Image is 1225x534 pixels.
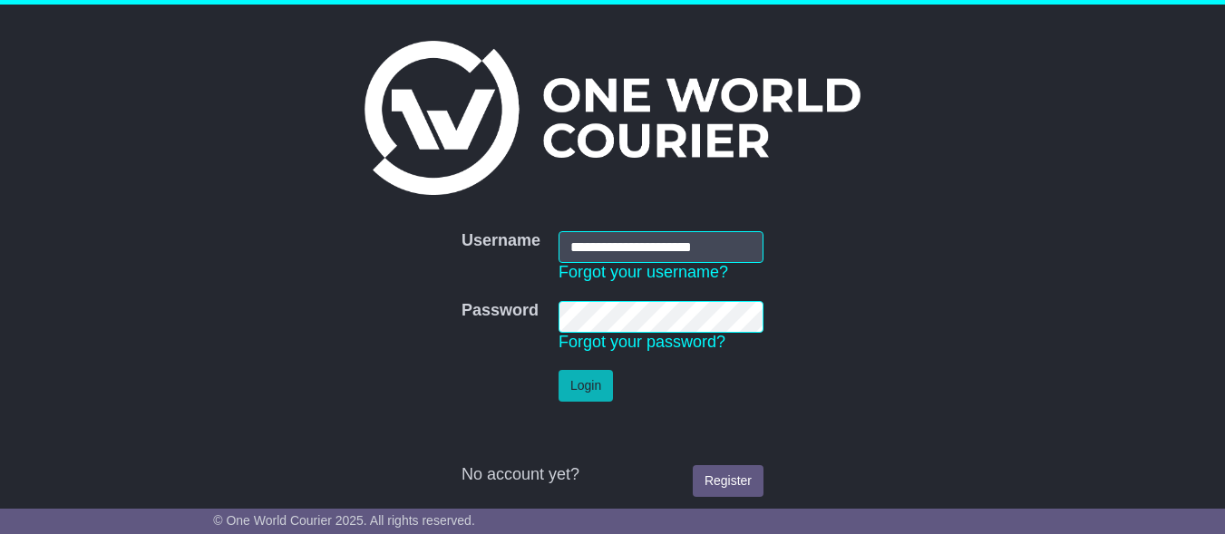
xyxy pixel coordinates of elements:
span: © One World Courier 2025. All rights reserved. [213,513,475,528]
a: Register [693,465,763,497]
a: Forgot your username? [559,263,728,281]
a: Forgot your password? [559,333,725,351]
img: One World [365,41,860,195]
button: Login [559,370,613,402]
label: Username [462,231,540,251]
div: No account yet? [462,465,763,485]
label: Password [462,301,539,321]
